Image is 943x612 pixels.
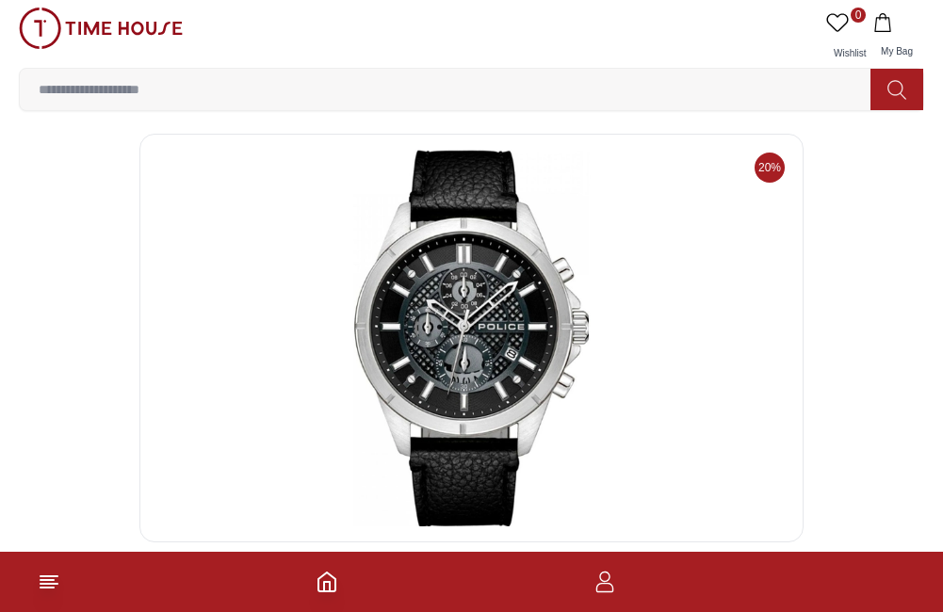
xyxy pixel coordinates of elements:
[316,571,338,593] a: Home
[870,8,924,68] button: My Bag
[755,153,785,183] span: 20%
[155,150,788,526] img: POLICE BURBANK Men's Analog Black Dial Watch - PEWGC0054005
[822,8,870,68] a: 0Wishlist
[873,46,920,56] span: My Bag
[851,8,866,23] span: 0
[826,48,873,58] span: Wishlist
[19,8,183,49] img: ...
